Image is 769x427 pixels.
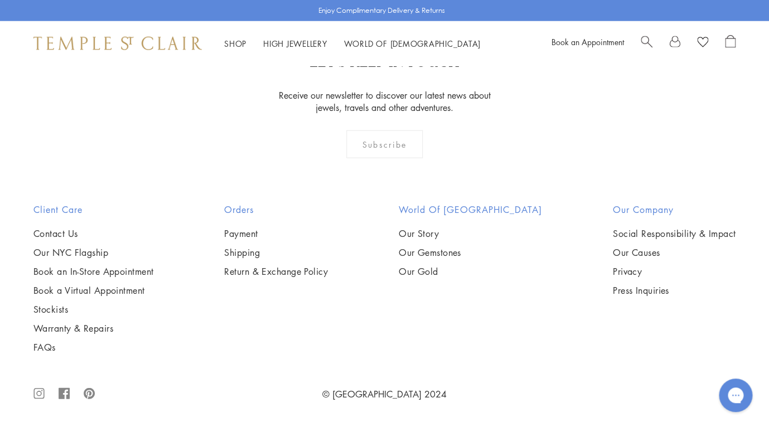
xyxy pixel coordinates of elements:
[224,38,246,49] a: ShopShop
[399,203,542,216] h2: World of [GEOGRAPHIC_DATA]
[641,35,652,52] a: Search
[33,322,153,334] a: Warranty & Repairs
[33,246,153,259] a: Our NYC Flagship
[224,246,328,259] a: Shipping
[33,303,153,316] a: Stockists
[33,203,153,216] h2: Client Care
[613,246,736,259] a: Our Causes
[613,227,736,240] a: Social Responsibility & Impact
[263,38,327,49] a: High JewelleryHigh Jewellery
[725,35,736,52] a: Open Shopping Bag
[224,265,328,278] a: Return & Exchange Policy
[713,375,758,416] iframe: Gorgias live chat messenger
[613,284,736,297] a: Press Inquiries
[33,265,153,278] a: Book an In-Store Appointment
[224,203,328,216] h2: Orders
[399,246,542,259] a: Our Gemstones
[224,37,481,51] nav: Main navigation
[224,227,328,240] a: Payment
[33,284,153,297] a: Book a Virtual Appointment
[552,36,624,47] a: Book an Appointment
[272,89,497,114] p: Receive our newsletter to discover our latest news about jewels, travels and other adventures.
[33,37,202,50] img: Temple St. Clair
[344,38,481,49] a: World of [DEMOGRAPHIC_DATA]World of [DEMOGRAPHIC_DATA]
[613,265,736,278] a: Privacy
[399,265,542,278] a: Our Gold
[613,203,736,216] h2: Our Company
[322,388,447,400] a: © [GEOGRAPHIC_DATA] 2024
[346,130,423,158] div: Subscribe
[33,341,153,353] a: FAQs
[33,227,153,240] a: Contact Us
[399,227,542,240] a: Our Story
[697,35,708,52] a: View Wishlist
[318,5,445,16] p: Enjoy Complimentary Delivery & Returns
